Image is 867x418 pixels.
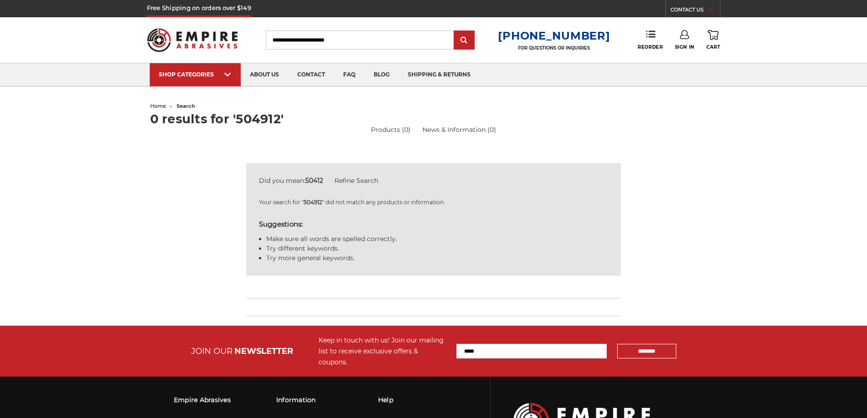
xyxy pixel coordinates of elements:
strong: 504912 [304,199,322,206]
p: Your search for " " did not match any products or information. [259,198,608,206]
div: Keep in touch with us! Join our mailing list to receive exclusive offers & coupons. [319,335,447,368]
h5: Suggestions: [259,219,608,230]
input: Submit [455,31,473,50]
li: Try different keywords. [266,244,608,253]
p: FOR QUESTIONS OR INQUIRIES [498,45,610,51]
h3: Help [378,390,440,409]
a: about us [241,63,288,86]
span: NEWSLETTER [234,346,293,356]
h1: 0 results for '504912' [150,113,717,125]
a: Cart [706,30,720,50]
strong: 50412 [305,176,323,185]
li: Make sure all words are spelled correctly. [266,234,608,244]
a: contact [288,63,334,86]
a: [PHONE_NUMBER] [498,29,610,42]
a: News & Information (0) [422,125,496,135]
a: home [150,103,166,109]
h3: Information [276,390,333,409]
a: shipping & returns [399,63,480,86]
div: SHOP CATEGORIES [159,71,232,78]
img: Empire Abrasives [147,22,238,58]
a: blog [365,63,399,86]
h3: Empire Abrasives [174,390,231,409]
a: Products (0) [371,125,411,135]
div: Did you mean: [259,176,608,186]
a: Refine Search [335,176,378,185]
a: Reorder [638,30,663,50]
li: Try more general keywords. [266,253,608,263]
span: Cart [706,44,720,50]
span: search [177,103,195,109]
a: CONTACT US [670,5,720,17]
a: faq [334,63,365,86]
span: Sign In [675,44,695,50]
span: Reorder [638,44,663,50]
span: JOIN OUR [191,346,233,356]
